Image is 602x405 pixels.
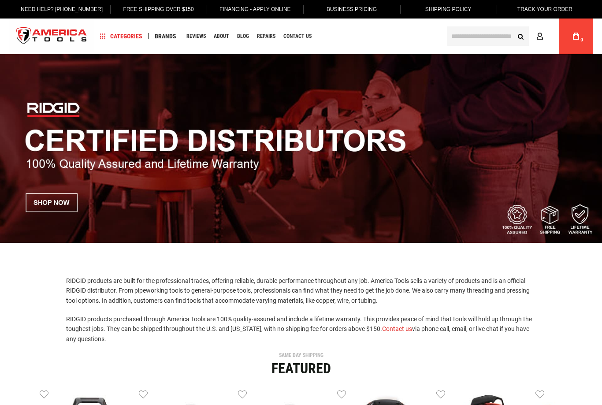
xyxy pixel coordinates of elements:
[257,33,275,39] span: Repairs
[253,30,279,42] a: Repairs
[66,276,536,305] p: RIDGID products are built for the professional trades, offering reliable, durable performance thr...
[186,33,206,39] span: Reviews
[66,314,536,344] p: RIDGID products purchased through America Tools are 100% quality-assured and include a lifetime w...
[7,361,595,375] div: Featured
[283,33,312,39] span: Contact Us
[7,353,595,358] div: SAME DAY SHIPPING
[382,325,412,332] a: Contact us
[512,28,529,45] button: Search
[214,33,229,39] span: About
[425,6,472,12] span: Shipping Policy
[96,30,146,42] a: Categories
[182,30,210,42] a: Reviews
[151,30,180,42] a: Brands
[9,20,94,53] a: store logo
[237,33,249,39] span: Blog
[210,30,233,42] a: About
[279,30,316,42] a: Contact Us
[233,30,253,42] a: Blog
[9,20,94,53] img: America Tools
[580,37,583,42] span: 0
[155,33,176,39] span: Brands
[100,33,142,39] span: Categories
[568,19,584,54] a: 0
